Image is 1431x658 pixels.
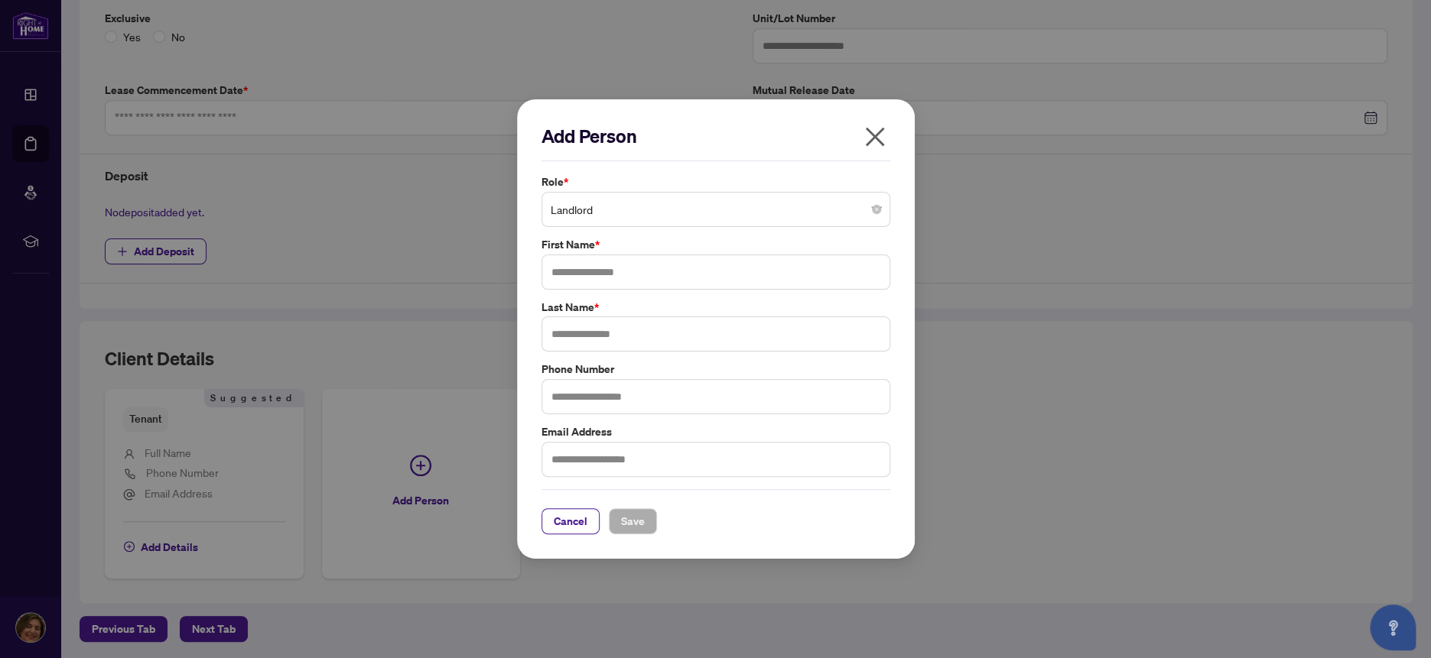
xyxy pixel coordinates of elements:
span: close-circle [872,205,881,214]
label: Email Address [542,423,890,440]
span: Cancel [554,509,587,533]
label: Phone Number [542,361,890,378]
label: Last Name [542,299,890,316]
label: Role [542,173,890,190]
button: Open asap [1370,605,1416,650]
button: Save [609,508,657,534]
span: Landlord [551,195,881,224]
label: First Name [542,236,890,253]
span: close [863,125,887,149]
h2: Add Person [542,124,890,148]
button: Cancel [542,508,600,534]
